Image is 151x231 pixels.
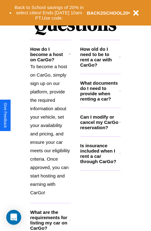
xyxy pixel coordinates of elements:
h3: How do I become a host on CarGo? [30,46,68,62]
p: To become a host on CarGo, simply sign up on our platform, provide the required information about... [30,62,71,197]
h3: How old do I need to be to rent a car with CarGo? [80,46,119,68]
h3: Is insurance included when I rent a car through CarGo? [80,143,119,164]
b: BACK2SCHOOL20 [87,10,128,16]
button: Back to School savings of 20% in select cities! Ends [DATE] 10am PT.Use code: [12,3,87,22]
div: Give Feedback [3,103,7,128]
div: Open Intercom Messenger [6,210,21,225]
h3: What are the requirements for listing my car on CarGo? [30,210,69,231]
h3: What documents do I need to provide when renting a car? [80,80,120,101]
h3: Can I modify or cancel my CarGo reservation? [80,114,119,130]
